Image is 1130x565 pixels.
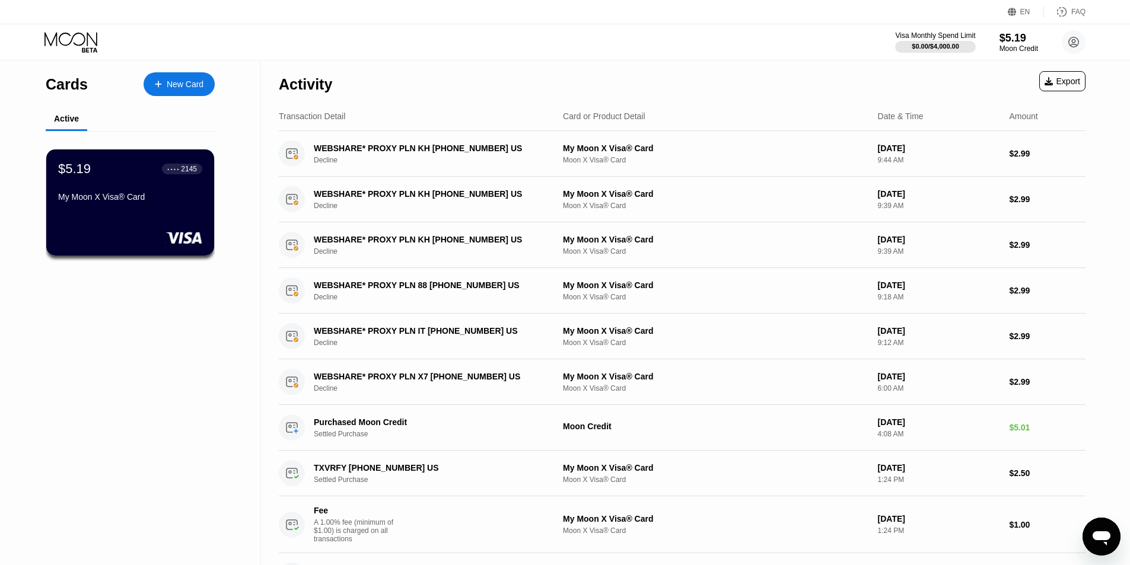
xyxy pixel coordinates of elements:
div: New Card [167,79,203,90]
div: $1.00 [1009,520,1086,529]
div: 6:00 AM [878,384,1000,392]
div: Moon X Visa® Card [563,384,868,392]
div: $5.19Moon Credit [1000,32,1038,53]
div: 9:44 AM [878,156,1000,164]
div: My Moon X Visa® Card [563,235,868,244]
div: $2.99 [1009,286,1086,295]
div: Moon X Visa® Card [563,293,868,301]
div: TXVRFY [PHONE_NUMBER] USSettled PurchaseMy Moon X Visa® CardMoon X Visa® Card[DATE]1:24 PM$2.50 [279,451,1086,496]
div: My Moon X Visa® Card [563,280,868,290]
div: [DATE] [878,417,1000,427]
div: Active [54,114,79,123]
div: Moon X Visa® Card [563,247,868,256]
div: Activity [279,76,332,93]
div: WEBSHARE* PROXY PLN KH [PHONE_NUMBER] US [314,189,544,199]
div: Moon X Visa® Card [563,339,868,347]
div: Visa Monthly Spend Limit$0.00/$4,000.00 [895,31,975,53]
div: [DATE] [878,326,1000,336]
div: Moon Credit [563,422,868,431]
div: WEBSHARE* PROXY PLN 88 [PHONE_NUMBER] US [314,280,544,290]
div: A 1.00% fee (minimum of $1.00) is charged on all transactions [314,518,403,543]
div: WEBSHARE* PROXY PLN KH [PHONE_NUMBER] USDeclineMy Moon X Visa® CardMoon X Visa® Card[DATE]9:44 AM... [279,131,1086,177]
div: WEBSHARE* PROXY PLN X7 [PHONE_NUMBER] US [314,372,544,381]
div: WEBSHARE* PROXY PLN KH [PHONE_NUMBER] USDeclineMy Moon X Visa® CardMoon X Visa® Card[DATE]9:39 AM... [279,177,1086,222]
div: 1:24 PM [878,475,1000,484]
div: 9:39 AM [878,202,1000,210]
div: New Card [144,72,215,96]
div: My Moon X Visa® Card [563,372,868,381]
div: Decline [314,202,561,210]
div: Settled Purchase [314,430,561,438]
div: Decline [314,247,561,256]
div: 1:24 PM [878,526,1000,535]
div: $2.99 [1009,377,1086,387]
div: My Moon X Visa® Card [563,143,868,153]
div: My Moon X Visa® Card [58,192,202,202]
div: $2.99 [1009,240,1086,250]
div: $2.99 [1009,149,1086,158]
div: [DATE] [878,235,1000,244]
div: Decline [314,293,561,301]
div: Decline [314,156,561,164]
div: EN [1008,6,1044,18]
div: Export [1039,71,1086,91]
div: Settled Purchase [314,475,561,484]
div: FeeA 1.00% fee (minimum of $1.00) is charged on all transactionsMy Moon X Visa® CardMoon X Visa® ... [279,496,1086,553]
div: 9:18 AM [878,293,1000,301]
div: Decline [314,384,561,392]
div: Date & Time [878,111,924,121]
div: 9:12 AM [878,339,1000,347]
div: $0.00 / $4,000.00 [912,43,959,50]
div: 4:08 AM [878,430,1000,438]
iframe: Button to launch messaging window [1083,518,1121,556]
div: Moon X Visa® Card [563,475,868,484]
div: [DATE] [878,514,1000,523]
div: EN [1020,8,1030,16]
div: 9:39 AM [878,247,1000,256]
div: Purchased Moon Credit [314,417,544,427]
div: Fee [314,506,397,515]
div: Card or Product Detail [563,111,645,121]
div: [DATE] [878,463,1000,473]
div: Visa Monthly Spend Limit [895,31,975,40]
div: TXVRFY [PHONE_NUMBER] US [314,463,544,473]
div: WEBSHARE* PROXY PLN IT [PHONE_NUMBER] USDeclineMy Moon X Visa® CardMoon X Visa® Card[DATE]9:12 AM... [279,314,1086,359]
div: $2.99 [1009,331,1086,341]
div: Transaction Detail [279,111,345,121]
div: $5.19 [1000,32,1038,44]
div: ● ● ● ● [167,167,179,171]
div: [DATE] [878,280,1000,290]
div: Export [1045,76,1080,86]
div: WEBSHARE* PROXY PLN KH [PHONE_NUMBER] US [314,143,544,153]
div: FAQ [1071,8,1086,16]
div: WEBSHARE* PROXY PLN KH [PHONE_NUMBER] US [314,235,544,244]
div: $5.19● ● ● ●2145My Moon X Visa® Card [46,149,214,256]
div: My Moon X Visa® Card [563,326,868,336]
div: 2145 [181,165,197,173]
div: Moon X Visa® Card [563,202,868,210]
div: Moon X Visa® Card [563,156,868,164]
div: $2.99 [1009,194,1086,204]
div: [DATE] [878,189,1000,199]
div: WEBSHARE* PROXY PLN KH [PHONE_NUMBER] USDeclineMy Moon X Visa® CardMoon X Visa® Card[DATE]9:39 AM... [279,222,1086,268]
div: Moon X Visa® Card [563,526,868,535]
div: Purchased Moon CreditSettled PurchaseMoon Credit[DATE]4:08 AM$5.01 [279,405,1086,451]
div: [DATE] [878,143,1000,153]
div: $5.01 [1009,423,1086,432]
div: Decline [314,339,561,347]
div: My Moon X Visa® Card [563,189,868,199]
div: Amount [1009,111,1037,121]
div: $2.50 [1009,468,1086,478]
div: My Moon X Visa® Card [563,514,868,523]
div: Moon Credit [1000,44,1038,53]
div: WEBSHARE* PROXY PLN 88 [PHONE_NUMBER] USDeclineMy Moon X Visa® CardMoon X Visa® Card[DATE]9:18 AM... [279,268,1086,314]
div: Cards [46,76,88,93]
div: WEBSHARE* PROXY PLN IT [PHONE_NUMBER] US [314,326,544,336]
div: WEBSHARE* PROXY PLN X7 [PHONE_NUMBER] USDeclineMy Moon X Visa® CardMoon X Visa® Card[DATE]6:00 AM... [279,359,1086,405]
div: [DATE] [878,372,1000,381]
div: FAQ [1044,6,1086,18]
div: $5.19 [58,161,91,177]
div: My Moon X Visa® Card [563,463,868,473]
